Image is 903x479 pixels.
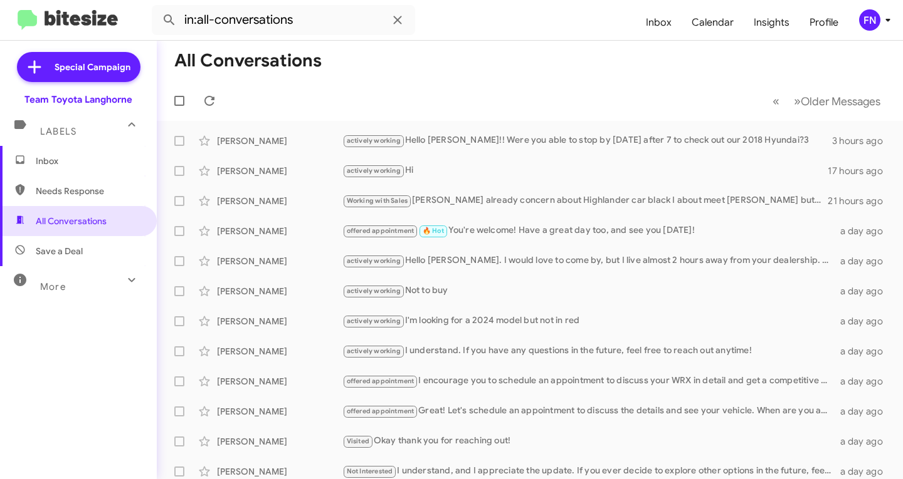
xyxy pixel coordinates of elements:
[342,254,838,268] div: Hello [PERSON_NAME]. I would love to come by, but I live almost 2 hours away from your dealership...
[342,404,838,418] div: Great! Let's schedule an appointment to discuss the details and see your vehicle. When are you av...
[786,88,888,114] button: Next
[24,93,132,106] div: Team Toyota Langhorne
[838,465,893,478] div: a day ago
[217,195,342,207] div: [PERSON_NAME]
[800,4,848,41] a: Profile
[838,345,893,358] div: a day ago
[342,344,838,358] div: I understand. If you have any questions in the future, feel free to reach out anytime!
[342,314,838,328] div: I'm looking for a 2024 model but not in red
[342,133,832,148] div: Hello [PERSON_NAME]!! Were you able to stop by [DATE] after 7 to check out our 2018 Hyundai?3
[347,136,401,145] span: actively working
[347,407,415,415] span: offered appointment
[217,375,342,388] div: [PERSON_NAME]
[838,255,893,267] div: a day ago
[347,227,415,235] span: offered appointment
[36,245,83,257] span: Save a Deal
[801,95,880,108] span: Older Messages
[744,4,800,41] a: Insights
[217,135,342,147] div: [PERSON_NAME]
[342,434,838,448] div: Okay thank you for reaching out!
[217,345,342,358] div: [PERSON_NAME]
[217,435,342,448] div: [PERSON_NAME]
[347,467,393,475] span: Not Interested
[342,284,838,298] div: Not to buy
[838,315,893,327] div: a day ago
[55,61,130,73] span: Special Campaign
[40,126,77,137] span: Labels
[838,285,893,297] div: a day ago
[828,195,893,207] div: 21 hours ago
[40,281,66,292] span: More
[347,377,415,385] span: offered appointment
[217,255,342,267] div: [PERSON_NAME]
[347,317,401,325] span: actively working
[347,287,401,295] span: actively working
[342,374,838,388] div: I encourage you to schedule an appointment to discuss your WRX in detail and get a competitive of...
[347,167,401,175] span: actively working
[682,4,744,41] a: Calendar
[838,375,893,388] div: a day ago
[342,224,838,238] div: You're welcome! Have a great day too, and see you [DATE]!
[859,9,880,31] div: FN
[217,165,342,177] div: [PERSON_NAME]
[152,5,415,35] input: Search
[347,197,408,205] span: Working with Sales
[766,88,888,114] nav: Page navigation example
[217,465,342,478] div: [PERSON_NAME]
[36,185,142,197] span: Needs Response
[828,165,893,177] div: 17 hours ago
[17,52,140,82] a: Special Campaign
[217,315,342,327] div: [PERSON_NAME]
[342,464,838,478] div: I understand, and I appreciate the update. If you ever decide to explore other options in the fut...
[342,163,828,178] div: Hi
[832,135,893,147] div: 3 hours ago
[347,347,401,355] span: actively working
[838,225,893,237] div: a day ago
[848,9,889,31] button: FN
[342,193,828,208] div: [PERSON_NAME] already concern about Highlander car black I about meet [PERSON_NAME] but she told ...
[838,405,893,418] div: a day ago
[217,405,342,418] div: [PERSON_NAME]
[217,285,342,297] div: [PERSON_NAME]
[794,93,801,109] span: »
[773,93,779,109] span: «
[347,257,401,265] span: actively working
[423,227,444,235] span: 🔥 Hot
[36,155,142,167] span: Inbox
[838,435,893,448] div: a day ago
[174,51,322,71] h1: All Conversations
[217,225,342,237] div: [PERSON_NAME]
[765,88,787,114] button: Previous
[347,437,369,445] span: Visited
[636,4,682,41] a: Inbox
[36,215,107,227] span: All Conversations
